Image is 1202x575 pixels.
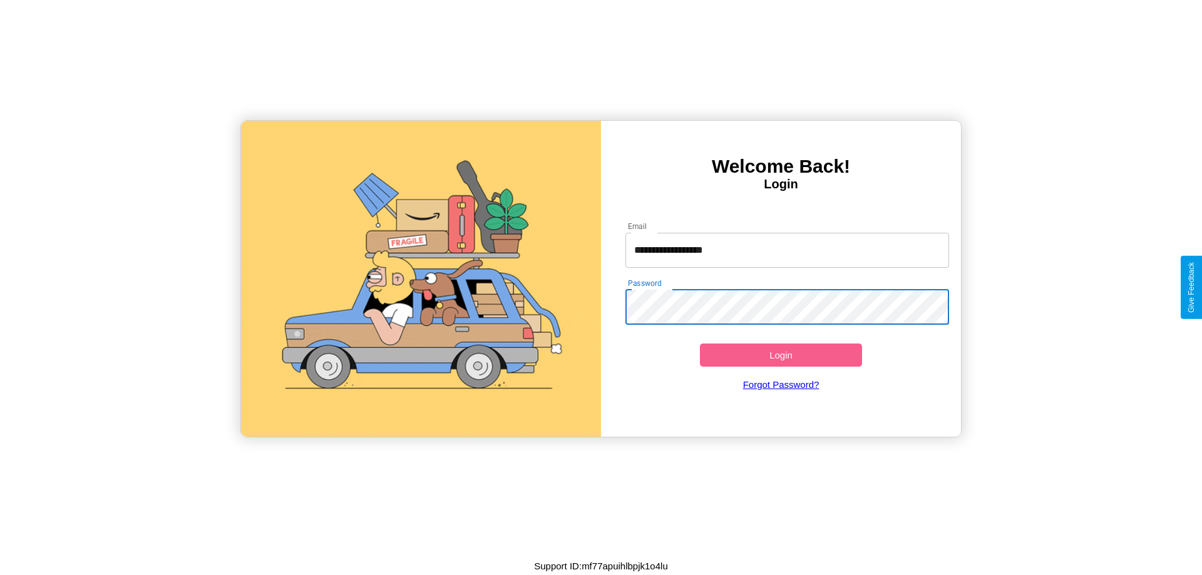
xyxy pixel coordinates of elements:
a: Forgot Password? [619,367,943,402]
h4: Login [601,177,961,191]
label: Password [628,278,661,288]
img: gif [241,121,601,437]
p: Support ID: mf77apuihlbpjk1o4lu [534,557,667,574]
h3: Welcome Back! [601,156,961,177]
div: Give Feedback [1187,262,1196,313]
label: Email [628,221,647,232]
button: Login [700,343,862,367]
